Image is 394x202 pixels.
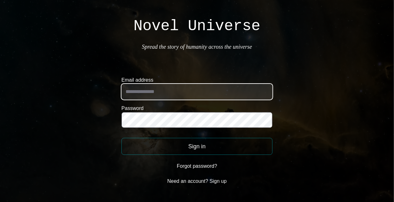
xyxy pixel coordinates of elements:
button: Sign in [121,138,273,155]
label: Password [121,105,273,112]
h1: Novel Universe [133,19,260,34]
label: Email address [121,76,273,84]
button: Forgot password? [121,160,273,172]
p: Spread the story of humanity across the universe [142,42,252,51]
button: Need an account? Sign up [121,175,273,188]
